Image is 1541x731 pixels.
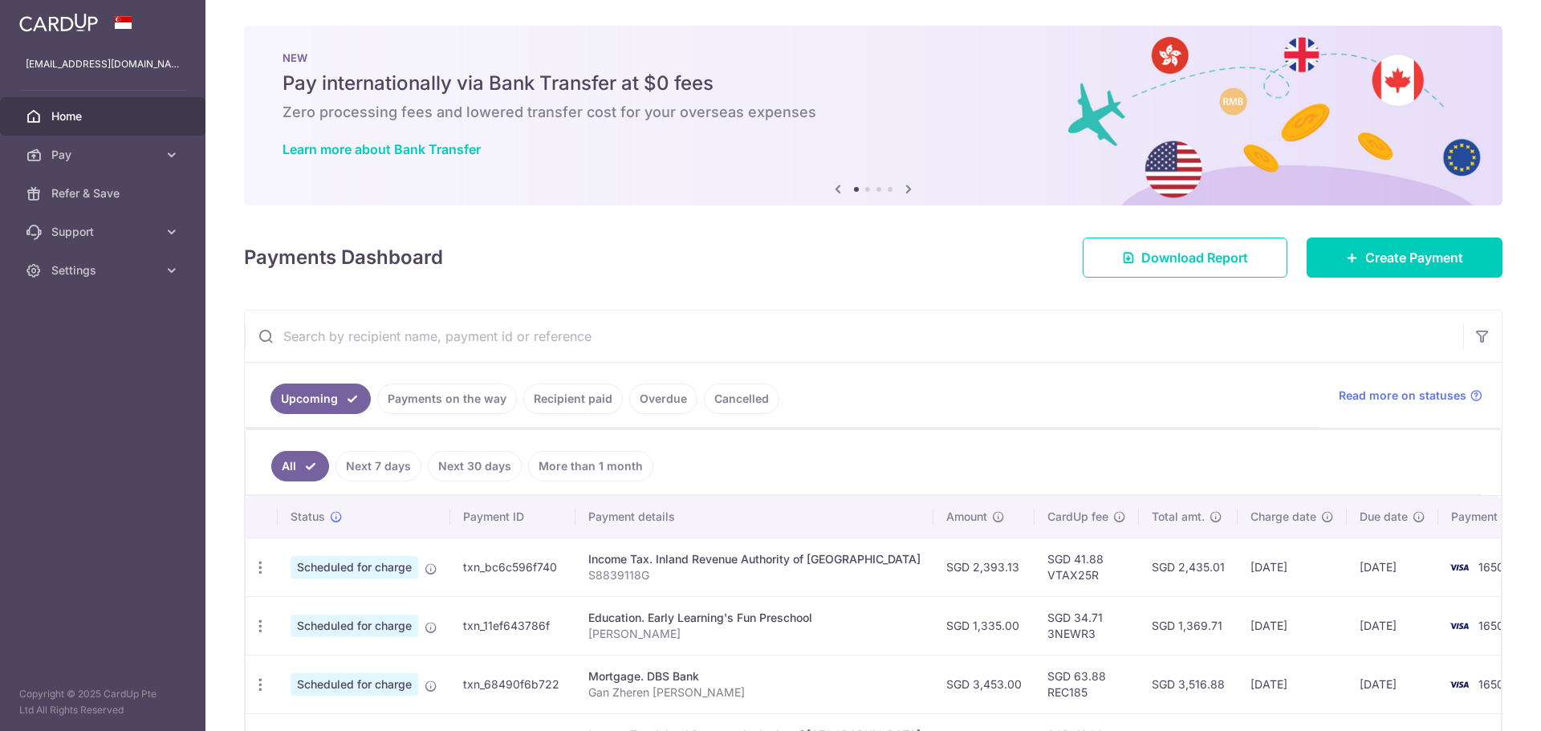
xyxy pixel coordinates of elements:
[1443,675,1475,694] img: Bank Card
[51,262,157,278] span: Settings
[1365,248,1463,267] span: Create Payment
[1238,655,1347,713] td: [DATE]
[270,384,371,414] a: Upcoming
[450,496,575,538] th: Payment ID
[450,596,575,655] td: txn_11ef643786f
[1307,238,1502,278] a: Create Payment
[283,71,1464,96] h5: Pay internationally via Bank Transfer at $0 fees
[51,147,157,163] span: Pay
[19,13,98,32] img: CardUp
[1141,248,1248,267] span: Download Report
[1347,596,1438,655] td: [DATE]
[1238,596,1347,655] td: [DATE]
[271,451,329,481] a: All
[1035,538,1139,596] td: SGD 41.88 VTAX25R
[1139,596,1238,655] td: SGD 1,369.71
[1339,388,1466,404] span: Read more on statuses
[291,509,325,525] span: Status
[291,673,418,696] span: Scheduled for charge
[933,655,1035,713] td: SGD 3,453.00
[291,556,418,579] span: Scheduled for charge
[377,384,517,414] a: Payments on the way
[244,243,443,272] h4: Payments Dashboard
[1347,538,1438,596] td: [DATE]
[1360,509,1408,525] span: Due date
[588,610,921,626] div: Education. Early Learning's Fun Preschool
[1478,677,1504,691] span: 1650
[1238,538,1347,596] td: [DATE]
[1035,655,1139,713] td: SGD 63.88 REC185
[283,51,1464,64] p: NEW
[1443,558,1475,577] img: Bank Card
[51,108,157,124] span: Home
[588,668,921,684] div: Mortgage. DBS Bank
[283,141,481,157] a: Learn more about Bank Transfer
[1347,655,1438,713] td: [DATE]
[245,311,1463,362] input: Search by recipient name, payment id or reference
[588,567,921,583] p: S8839118G
[1478,560,1504,574] span: 1650
[933,538,1035,596] td: SGD 2,393.13
[283,103,1464,122] h6: Zero processing fees and lowered transfer cost for your overseas expenses
[1443,616,1475,636] img: Bank Card
[26,56,180,72] p: [EMAIL_ADDRESS][DOMAIN_NAME]
[291,615,418,637] span: Scheduled for charge
[1478,619,1504,632] span: 1650
[51,224,157,240] span: Support
[1083,238,1287,278] a: Download Report
[575,496,933,538] th: Payment details
[1035,596,1139,655] td: SGD 34.71 3NEWR3
[51,185,157,201] span: Refer & Save
[629,384,697,414] a: Overdue
[588,684,921,701] p: Gan Zheren [PERSON_NAME]
[1139,538,1238,596] td: SGD 2,435.01
[450,538,575,596] td: txn_bc6c596f740
[1250,509,1316,525] span: Charge date
[1339,388,1482,404] a: Read more on statuses
[1047,509,1108,525] span: CardUp fee
[1152,509,1205,525] span: Total amt.
[933,596,1035,655] td: SGD 1,335.00
[1139,655,1238,713] td: SGD 3,516.88
[428,451,522,481] a: Next 30 days
[946,509,987,525] span: Amount
[244,26,1502,205] img: Bank transfer banner
[588,551,921,567] div: Income Tax. Inland Revenue Authority of [GEOGRAPHIC_DATA]
[523,384,623,414] a: Recipient paid
[335,451,421,481] a: Next 7 days
[528,451,653,481] a: More than 1 month
[450,655,575,713] td: txn_68490f6b722
[704,384,779,414] a: Cancelled
[588,626,921,642] p: [PERSON_NAME]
